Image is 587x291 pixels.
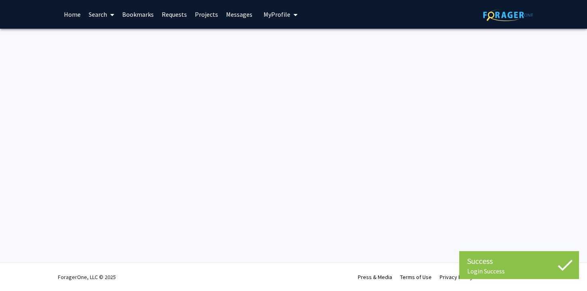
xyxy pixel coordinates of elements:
[222,0,256,28] a: Messages
[440,273,473,281] a: Privacy Policy
[483,9,533,21] img: ForagerOne Logo
[400,273,432,281] a: Terms of Use
[264,10,290,18] span: My Profile
[58,263,116,291] div: ForagerOne, LLC © 2025
[467,255,571,267] div: Success
[191,0,222,28] a: Projects
[467,267,571,275] div: Login Success
[158,0,191,28] a: Requests
[118,0,158,28] a: Bookmarks
[60,0,85,28] a: Home
[358,273,392,281] a: Press & Media
[85,0,118,28] a: Search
